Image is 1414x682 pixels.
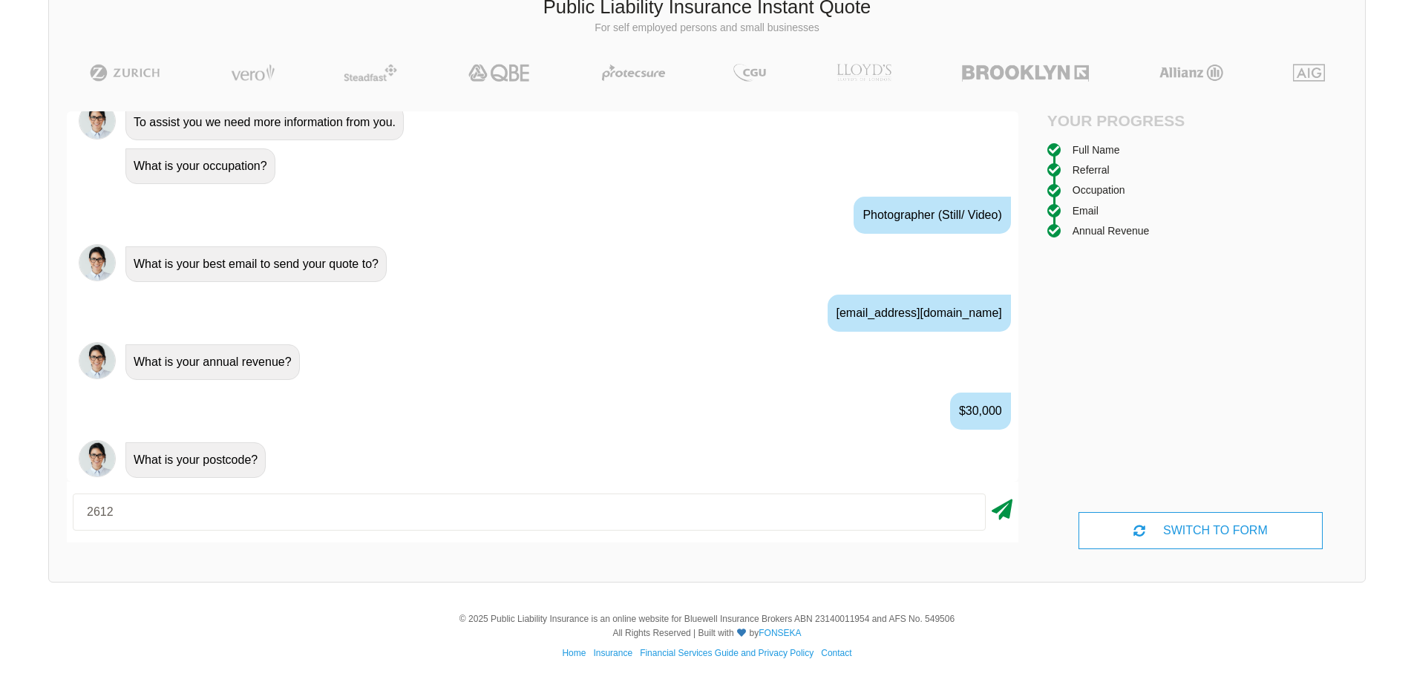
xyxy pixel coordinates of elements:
[125,344,300,380] div: What is your annual revenue?
[1073,223,1150,239] div: Annual Revenue
[60,21,1354,36] p: For self employed persons and small businesses
[950,393,1011,430] div: $30,000
[73,494,986,531] input: Your postcode
[640,648,814,658] a: Financial Services Guide and Privacy Policy
[854,197,1010,234] div: Photographer (still/ video)
[1287,64,1331,82] img: AIG | Public Liability Insurance
[1152,64,1231,82] img: Allianz | Public Liability Insurance
[1078,512,1322,549] div: SWITCH TO FORM
[821,648,851,658] a: Contact
[1047,111,1201,130] h4: Your Progress
[79,102,116,140] img: Chatbot | PLI
[828,64,900,82] img: LLOYD's | Public Liability Insurance
[125,148,275,184] div: What is your occupation?
[759,628,801,638] a: FONSEKA
[338,64,403,82] img: Steadfast | Public Liability Insurance
[224,64,281,82] img: Vero | Public Liability Insurance
[125,246,387,282] div: What is your best email to send your quote to?
[1073,182,1125,198] div: Occupation
[125,442,266,478] div: What is your postcode?
[125,105,404,140] div: To assist you we need more information from you.
[1073,142,1120,158] div: Full Name
[596,64,671,82] img: Protecsure | Public Liability Insurance
[79,342,116,379] img: Chatbot | PLI
[79,440,116,477] img: Chatbot | PLI
[956,64,1095,82] img: Brooklyn | Public Liability Insurance
[727,64,772,82] img: CGU | Public Liability Insurance
[562,648,586,658] a: Home
[828,295,1011,332] div: [EMAIL_ADDRESS][DOMAIN_NAME]
[83,64,167,82] img: Zurich | Public Liability Insurance
[79,244,116,281] img: Chatbot | PLI
[593,648,632,658] a: Insurance
[459,64,540,82] img: QBE | Public Liability Insurance
[1073,162,1110,178] div: Referral
[1073,203,1099,219] div: Email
